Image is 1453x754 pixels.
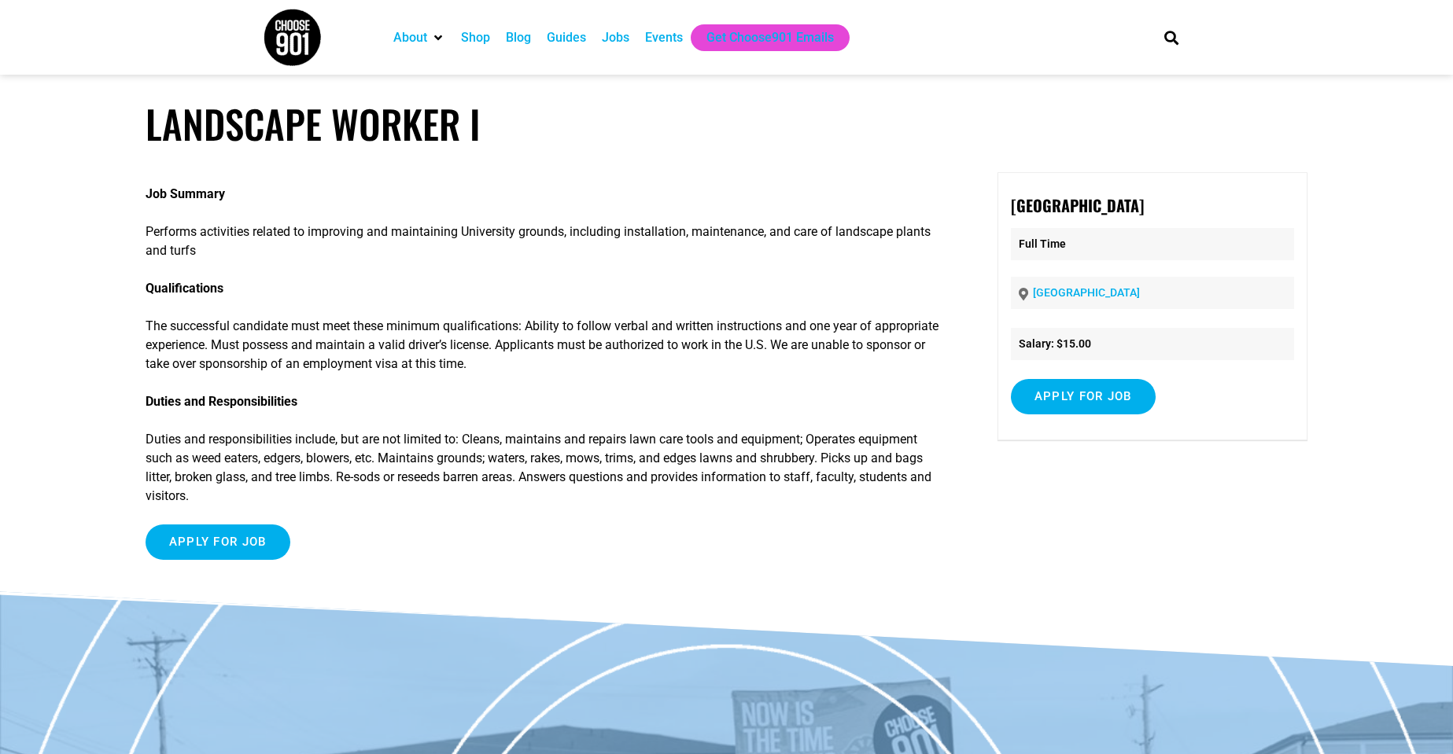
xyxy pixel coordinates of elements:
[1011,328,1294,360] li: Salary: $15.00
[461,28,490,47] a: Shop
[146,524,290,560] input: Apply for job
[1033,286,1140,299] a: [GEOGRAPHIC_DATA]
[146,317,939,373] p: The successful candidate must meet these minimum qualifications: Ability to follow verbal and wri...
[393,28,427,47] a: About
[146,430,939,506] p: Duties and responsibilities include, but are not limited to: Cleans, maintains and repairs lawn c...
[146,394,297,409] strong: Duties and Responsibilities
[602,28,629,47] a: Jobs
[146,281,223,296] strong: Qualifications
[1159,24,1185,50] div: Search
[645,28,683,47] a: Events
[506,28,531,47] a: Blog
[1011,193,1144,217] strong: [GEOGRAPHIC_DATA]
[706,28,834,47] a: Get Choose901 Emails
[1011,228,1294,260] p: Full Time
[146,186,225,201] strong: Job Summary
[385,24,1138,51] nav: Main nav
[146,223,939,260] p: Performs activities related to improving and maintaining University grounds, including installati...
[547,28,586,47] a: Guides
[146,101,1308,147] h1: Landscape Worker I
[1011,379,1156,414] input: Apply for job
[385,24,453,51] div: About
